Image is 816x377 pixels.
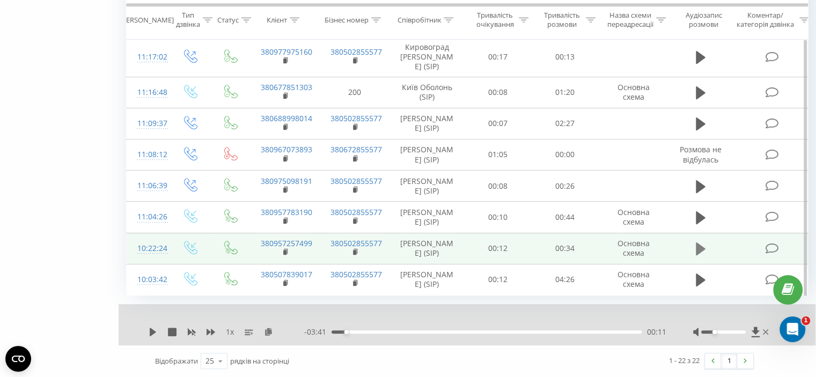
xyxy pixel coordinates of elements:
[261,238,312,248] a: 380957257499
[155,356,198,366] span: Відображати
[261,113,312,123] a: 380688998014
[389,202,465,233] td: [PERSON_NAME] (SIP)
[607,11,653,29] div: Назва схеми переадресації
[176,11,200,29] div: Тип дзвінка
[532,171,599,202] td: 00:26
[261,82,312,92] a: 380677851303
[734,11,797,29] div: Коментар/категорія дзвінка
[465,202,532,233] td: 00:10
[712,330,717,334] div: Accessibility label
[389,108,465,139] td: [PERSON_NAME] (SIP)
[330,176,382,186] a: 380502855577
[137,269,159,290] div: 10:03:42
[647,327,666,337] span: 00:11
[389,171,465,202] td: [PERSON_NAME] (SIP)
[599,77,668,108] td: Основна схема
[802,316,810,325] span: 1
[680,144,722,164] span: Розмова не відбулась
[137,206,159,227] div: 11:04:26
[226,327,234,337] span: 1 x
[261,176,312,186] a: 380975098191
[532,233,599,264] td: 00:34
[137,238,159,259] div: 10:22:24
[330,207,382,217] a: 380502855577
[465,233,532,264] td: 00:12
[261,207,312,217] a: 380957783190
[599,202,668,233] td: Основна схема
[669,355,700,366] div: 1 - 22 з 22
[389,233,465,264] td: [PERSON_NAME] (SIP)
[261,144,312,154] a: 380967073893
[465,139,532,170] td: 01:05
[330,144,382,154] a: 380672855577
[389,264,465,295] td: [PERSON_NAME] (SIP)
[532,264,599,295] td: 04:26
[5,346,31,372] button: Open CMP widget
[320,77,389,108] td: 200
[137,113,159,134] div: 11:09:37
[205,356,214,366] div: 25
[389,139,465,170] td: [PERSON_NAME] (SIP)
[599,264,668,295] td: Основна схема
[541,11,583,29] div: Тривалість розмови
[120,16,174,25] div: [PERSON_NAME]
[261,269,312,279] a: 380507839017
[397,16,441,25] div: Співробітник
[721,353,737,368] a: 1
[137,82,159,103] div: 11:16:48
[532,202,599,233] td: 00:44
[532,108,599,139] td: 02:27
[330,47,382,57] a: 380502855577
[330,238,382,248] a: 380502855577
[137,47,159,68] div: 11:17:02
[389,77,465,108] td: Київ Оболонь (SIP)
[389,38,465,77] td: Кировоград [PERSON_NAME] (SIP)
[137,144,159,165] div: 11:08:12
[678,11,730,29] div: Аудіозапис розмови
[532,139,599,170] td: 00:00
[465,108,532,139] td: 00:07
[344,330,348,334] div: Accessibility label
[304,327,332,337] span: - 03:41
[465,264,532,295] td: 00:12
[465,77,532,108] td: 00:08
[532,77,599,108] td: 01:20
[599,233,668,264] td: Основна схема
[330,269,382,279] a: 380502855577
[137,175,159,196] div: 11:06:39
[261,47,312,57] a: 380977975160
[230,356,289,366] span: рядків на сторінці
[217,16,239,25] div: Статус
[465,38,532,77] td: 00:17
[474,11,516,29] div: Тривалість очікування
[780,316,805,342] iframe: Intercom live chat
[465,171,532,202] td: 00:08
[325,16,369,25] div: Бізнес номер
[267,16,287,25] div: Клієнт
[330,113,382,123] a: 380502855577
[532,38,599,77] td: 00:13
